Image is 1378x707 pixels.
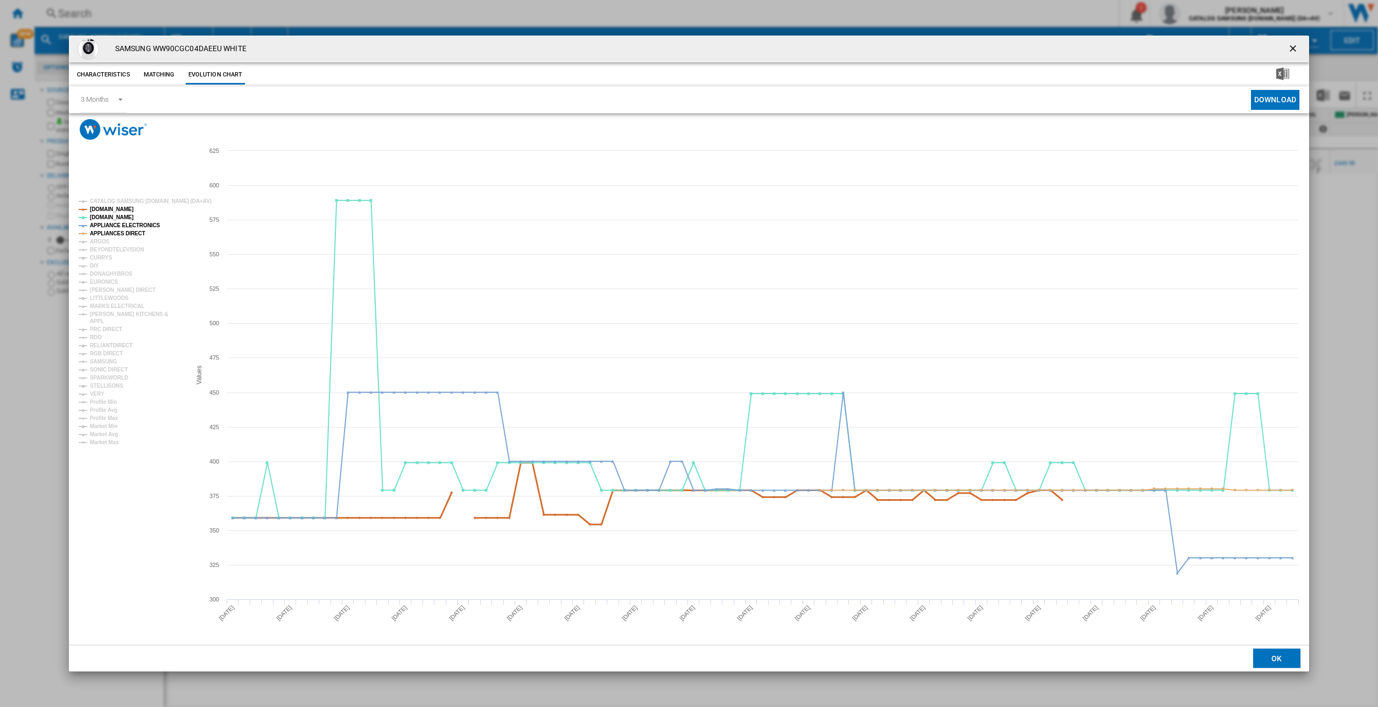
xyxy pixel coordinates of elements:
tspan: [DATE] [1024,604,1042,622]
tspan: Values [195,366,203,384]
tspan: 525 [209,285,219,292]
tspan: 425 [209,424,219,430]
tspan: [DATE] [217,604,235,622]
tspan: PRC DIRECT [90,326,122,332]
img: M10257225_white [78,38,99,60]
tspan: [DATE] [793,604,811,622]
tspan: 625 [209,148,219,154]
button: getI18NText('BUTTONS.CLOSE_DIALOG') [1283,38,1305,60]
tspan: [DATE] [333,604,350,622]
tspan: SPARKWORLD [90,375,128,381]
tspan: BEYONDTELEVISION [90,247,144,253]
tspan: 375 [209,493,219,499]
tspan: 300 [209,596,219,603]
tspan: 400 [209,458,219,465]
tspan: Market Max [90,439,119,445]
tspan: RDO [90,334,102,340]
tspan: [PERSON_NAME] KITCHENS & [90,311,168,317]
tspan: CURRYS [90,255,113,261]
tspan: Profile Min [90,399,117,405]
tspan: 450 [209,389,219,396]
tspan: [DATE] [1139,604,1157,622]
div: 3 Months [81,95,109,103]
tspan: [DATE] [736,604,754,622]
tspan: APPL [90,318,104,324]
button: Download in Excel [1259,65,1306,85]
tspan: [DATE] [275,604,293,622]
tspan: 500 [209,320,219,326]
tspan: [DATE] [851,604,869,622]
tspan: Market Min [90,423,117,429]
tspan: 575 [209,216,219,223]
tspan: Profile Avg [90,407,117,413]
tspan: [DATE] [909,604,926,622]
tspan: 475 [209,354,219,361]
tspan: 325 [209,562,219,568]
tspan: [DATE] [1254,604,1272,622]
tspan: DIY [90,263,99,269]
tspan: [DATE] [1197,604,1214,622]
tspan: Market Avg [90,431,118,437]
tspan: CATALOG SAMSUNG [DOMAIN_NAME] (DA+AV) [90,198,212,204]
tspan: SONIC DIRECT [90,367,128,373]
img: logo_wiser_300x94.png [80,119,147,140]
tspan: 600 [209,182,219,188]
tspan: MARKS ELECTRICAL [90,303,144,309]
button: OK [1253,649,1300,668]
tspan: STELLISONS [90,383,123,389]
button: Evolution chart [186,65,245,85]
tspan: 550 [209,251,219,257]
tspan: [DOMAIN_NAME] [90,214,133,220]
button: Characteristics [74,65,133,85]
tspan: [DATE] [621,604,638,622]
tspan: RELIANTDIRECT [90,342,132,348]
button: Download [1251,90,1299,110]
button: Matching [136,65,183,85]
tspan: 350 [209,527,219,534]
tspan: [DATE] [390,604,408,622]
tspan: LITTLEWOODS [90,295,129,301]
tspan: SAMSUNG [90,359,117,365]
img: excel-24x24.png [1276,67,1289,80]
tspan: [DOMAIN_NAME] [90,206,133,212]
tspan: APPLIANCES DIRECT [90,230,145,236]
tspan: EURONICS [90,279,118,285]
tspan: [DATE] [966,604,984,622]
tspan: Profile Max [90,415,118,421]
ng-md-icon: getI18NText('BUTTONS.CLOSE_DIALOG') [1288,43,1300,56]
tspan: ARGOS [90,239,110,244]
tspan: [DATE] [448,604,466,622]
tspan: [DATE] [505,604,523,622]
tspan: APPLIANCE ELECTRONICS [90,222,160,228]
tspan: DONAGHYBROS [90,271,132,277]
tspan: VERY [90,391,104,397]
tspan: [DATE] [678,604,696,622]
h4: SAMSUNG WW90CGC04DAEEU WHITE [110,44,247,54]
tspan: [DATE] [563,604,581,622]
tspan: [PERSON_NAME] DIRECT [90,287,156,293]
tspan: [DATE] [1081,604,1099,622]
md-dialog: Product popup [69,36,1309,672]
tspan: RGB DIRECT [90,351,123,356]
